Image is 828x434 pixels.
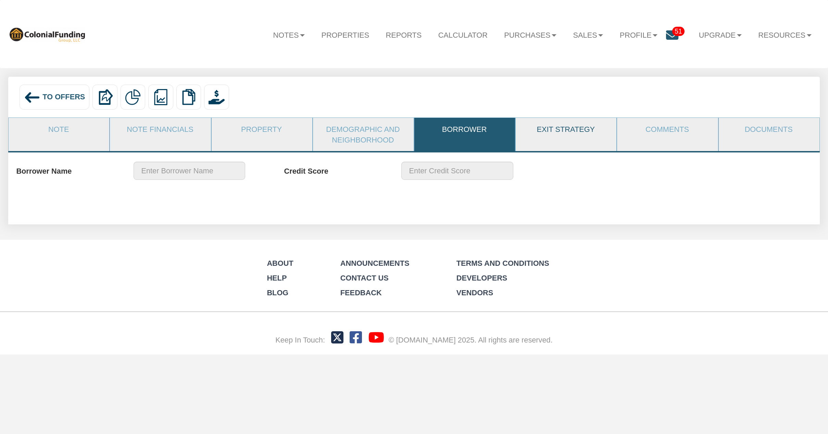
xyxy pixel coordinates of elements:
[42,92,85,101] span: To Offers
[617,118,717,140] a: Comments
[110,118,210,140] a: Note Financials
[24,89,40,106] img: back_arrow_left_icon.svg
[516,118,616,140] a: Exit Strategy
[134,162,245,180] input: Enter Borrower Name
[612,23,666,47] a: Profile
[125,89,141,105] img: partial.png
[275,335,325,345] div: Keep In Touch:
[565,23,611,47] a: Sales
[389,335,553,345] div: © [DOMAIN_NAME] 2025. All rights are reserved.
[212,118,312,140] a: Property
[181,89,197,105] img: copy.png
[97,89,113,105] img: export.svg
[284,162,392,176] label: Credit Score
[414,118,514,140] a: Borrower
[313,23,377,47] a: Properties
[153,89,168,105] img: reports.png
[377,23,430,47] a: Reports
[340,288,382,297] a: Feedback
[340,259,410,268] a: Announcements
[340,274,389,282] a: Contact Us
[456,288,493,297] a: Vendors
[267,274,287,282] a: Help
[719,118,819,140] a: Documents
[267,259,293,268] a: About
[456,274,507,282] a: Developers
[496,23,565,47] a: Purchases
[401,162,513,180] input: Enter Credit Score
[672,27,685,36] span: 51
[666,23,691,50] a: 51
[267,288,288,297] a: Blog
[209,89,224,105] img: purchase_offer.png
[691,23,750,47] a: Upgrade
[430,23,496,47] a: Calculator
[265,23,313,47] a: Notes
[750,23,820,47] a: Resources
[16,162,124,176] label: Borrower Name
[456,259,549,268] a: Terms and Conditions
[9,118,109,140] a: Note
[8,26,86,42] img: 569736
[313,118,413,151] a: Demographic and Neighborhood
